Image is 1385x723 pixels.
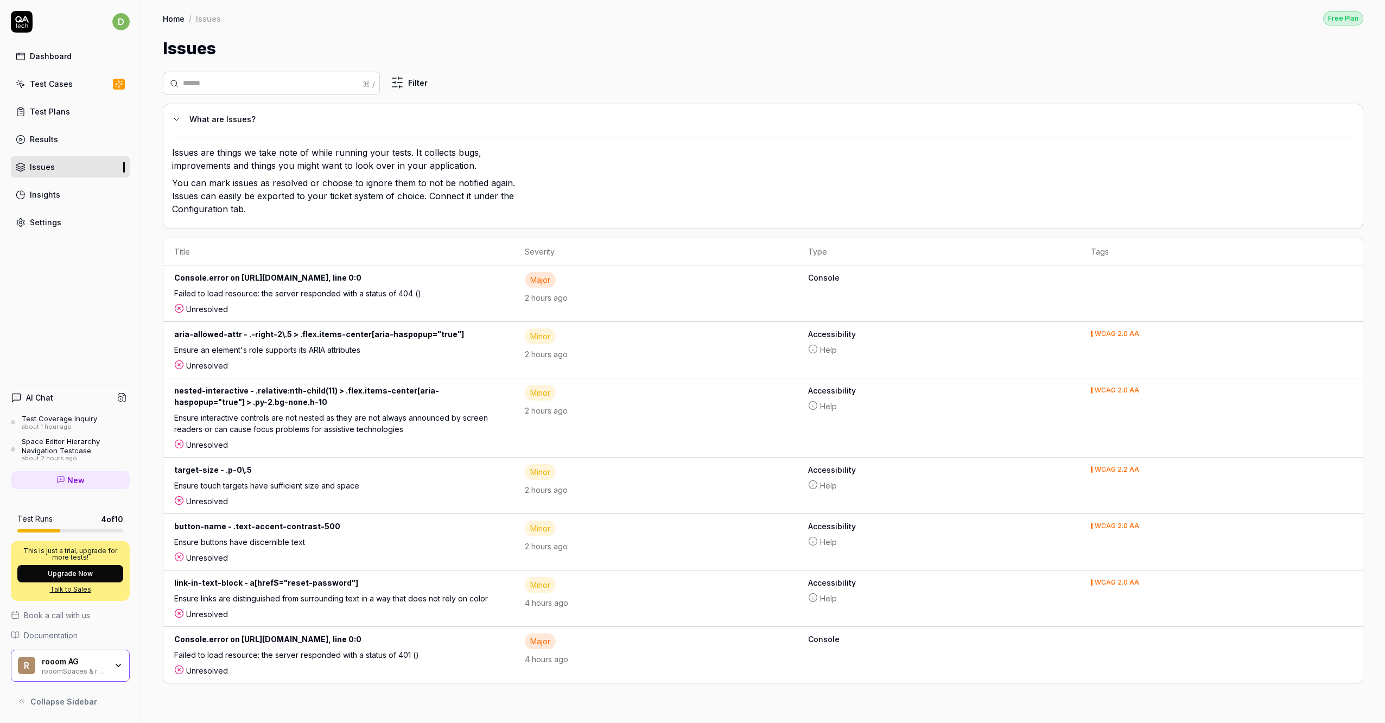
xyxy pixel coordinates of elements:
[174,385,503,412] div: nested-interactive - .relative:nth-child(11) > .flex.items-center[aria-haspopup="true"] > .py-2.b...
[22,455,130,462] div: about 2 hours ago
[163,36,216,61] h1: Issues
[22,423,97,431] div: about 1 hour ago
[18,657,35,674] span: r
[525,385,556,401] div: Minor
[42,657,107,667] div: rooom AG
[196,13,221,24] div: Issues
[525,655,568,664] time: 4 hours ago
[525,272,556,288] div: Major
[11,650,130,682] button: rrooom AGrooomSpaces & rooomProducts
[808,272,1069,283] b: Console
[22,414,97,423] div: Test Coverage Inquiry
[42,666,107,675] div: rooomSpaces & rooomProducts
[514,238,797,265] th: Severity
[1095,466,1139,473] div: WCAG 2.2 AA
[1095,579,1139,586] div: WCAG 2.0 AA
[30,189,60,200] div: Insights
[17,548,123,561] p: This is just a trial, upgrade for more tests!
[11,212,130,233] a: Settings
[174,303,503,315] div: Unresolved
[189,13,192,24] div: /
[797,238,1080,265] th: Type
[1091,464,1139,475] button: WCAG 2.2 AA
[11,610,130,621] a: Book a call with us
[163,238,514,265] th: Title
[525,293,568,302] time: 2 hours ago
[174,608,503,620] div: Unresolved
[808,593,1069,604] a: Help
[22,437,130,455] div: Space Editor Hierarchy Navigation Testcase
[1323,11,1363,26] button: Free Plan
[24,610,90,621] span: Book a call with us
[11,471,130,489] a: New
[808,401,1069,412] a: Help
[11,129,130,150] a: Results
[525,577,556,593] div: Minor
[30,696,97,707] span: Collapse Sidebar
[1091,521,1139,532] button: WCAG 2.0 AA
[525,464,556,480] div: Minor
[1091,385,1139,396] button: WCAG 2.0 AA
[384,72,434,93] button: Filter
[808,577,1069,588] b: Accessibility
[174,593,492,608] div: Ensure links are distinguished from surrounding text in a way that does not rely on color
[172,113,1345,126] button: What are Issues?
[1091,328,1139,340] button: WCAG 2.0 AA
[17,514,53,524] h5: Test Runs
[174,577,503,593] div: link-in-text-block - a[href$="reset-password"]
[174,633,503,649] div: Console.error on [URL][DOMAIN_NAME], line 0:0
[525,485,568,494] time: 2 hours ago
[808,536,1069,548] a: Help
[11,156,130,177] a: Issues
[808,344,1069,356] a: Help
[174,360,503,371] div: Unresolved
[525,350,568,359] time: 2 hours ago
[172,176,525,220] p: You can mark issues as resolved or choose to ignore them to not be notified again. Issues can eas...
[11,184,130,205] a: Insights
[11,630,130,641] a: Documentation
[67,474,85,486] span: New
[174,328,503,344] div: aria-allowed-attr - .-right-2\.5 > .flex.items-center[aria-haspopup="true"]
[525,542,568,551] time: 2 hours ago
[808,480,1069,491] a: Help
[525,598,568,607] time: 4 hours ago
[1080,238,1363,265] th: Tags
[11,73,130,94] a: Test Cases
[1095,523,1139,529] div: WCAG 2.0 AA
[112,13,130,30] span: d
[30,106,70,117] div: Test Plans
[363,78,375,89] div: ⌘ /
[174,272,503,288] div: Console.error on [URL][DOMAIN_NAME], line 0:0
[174,665,503,676] div: Unresolved
[11,690,130,712] button: Collapse Sidebar
[17,585,123,594] a: Talk to Sales
[525,406,568,415] time: 2 hours ago
[174,649,492,665] div: Failed to load resource: the server responded with a status of 401 ()
[30,50,72,62] div: Dashboard
[525,328,556,344] div: Minor
[174,344,492,360] div: Ensure an element's role supports its ARIA attributes
[11,437,130,462] a: Space Editor Hierarchy Navigation Testcaseabout 2 hours ago
[808,385,1069,396] b: Accessibility
[24,630,78,641] span: Documentation
[26,392,53,403] h4: AI Chat
[172,146,525,176] p: Issues are things we take note of while running your tests. It collects bugs, improvements and th...
[525,521,556,536] div: Minor
[30,134,58,145] div: Results
[112,11,130,33] button: d
[1095,387,1139,394] div: WCAG 2.0 AA
[30,78,73,90] div: Test Cases
[174,464,503,480] div: target-size - .p-0\.5
[174,521,503,536] div: button-name - .text-accent-contrast-500
[30,217,61,228] div: Settings
[174,480,492,496] div: Ensure touch targets have sufficient size and space
[808,328,1069,340] b: Accessibility
[101,513,123,525] span: 4 of 10
[174,496,503,507] div: Unresolved
[174,536,492,552] div: Ensure buttons have discernible text
[30,161,55,173] div: Issues
[1091,577,1139,588] button: WCAG 2.0 AA
[174,412,492,439] div: Ensure interactive controls are not nested as they are not always announced by screen readers or ...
